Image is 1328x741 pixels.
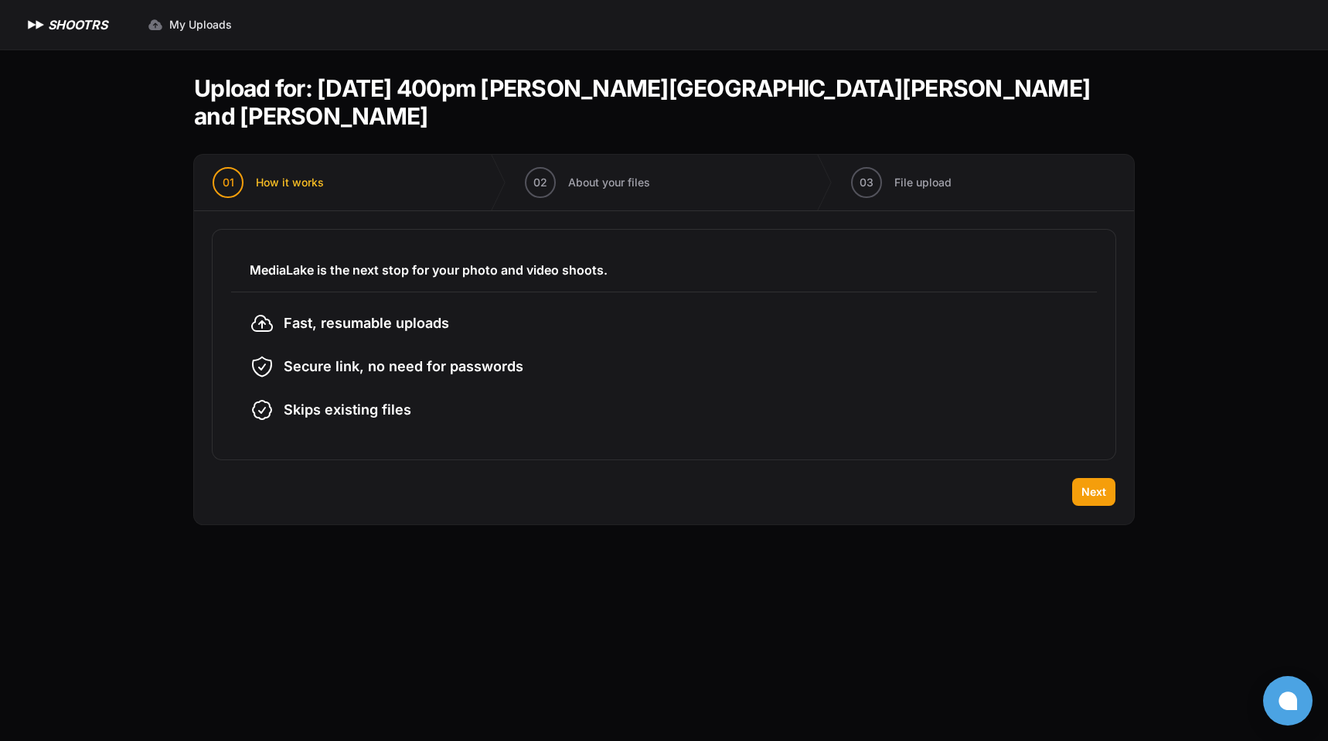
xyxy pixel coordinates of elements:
button: 03 File upload [833,155,970,210]
span: 01 [223,175,234,190]
a: My Uploads [138,11,241,39]
span: About your files [568,175,650,190]
span: 03 [860,175,873,190]
a: SHOOTRS SHOOTRS [25,15,107,34]
span: Skips existing files [284,399,411,421]
h1: SHOOTRS [48,15,107,34]
button: Open chat window [1263,676,1313,726]
h3: MediaLake is the next stop for your photo and video shoots. [250,261,1078,279]
h1: Upload for: [DATE] 400pm [PERSON_NAME][GEOGRAPHIC_DATA][PERSON_NAME] and [PERSON_NAME] [194,74,1122,130]
span: 02 [533,175,547,190]
button: Next [1072,478,1115,506]
button: 01 How it works [194,155,342,210]
span: My Uploads [169,17,232,32]
span: Fast, resumable uploads [284,312,449,334]
img: SHOOTRS [25,15,48,34]
span: Secure link, no need for passwords [284,356,523,377]
span: How it works [256,175,324,190]
button: 02 About your files [506,155,669,210]
span: Next [1081,484,1106,500]
span: File upload [894,175,952,190]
